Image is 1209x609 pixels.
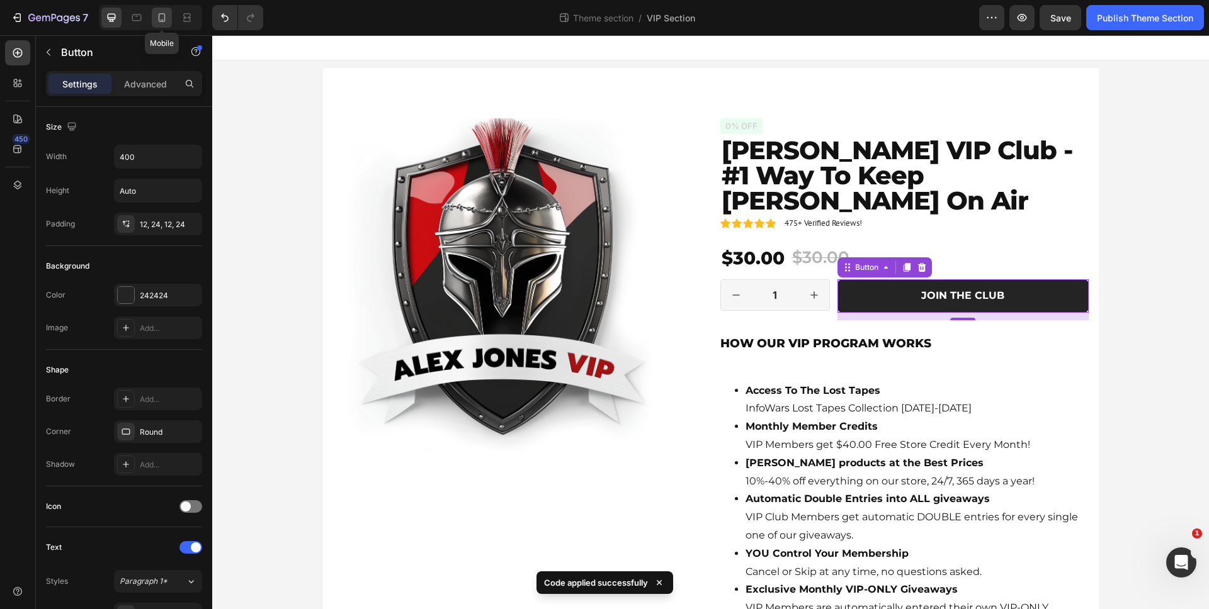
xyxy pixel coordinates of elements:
[579,211,639,235] div: $30.00
[572,183,650,194] p: 475+ Verified Reviews!
[508,83,550,99] pre: 0% off
[124,77,167,91] p: Advanced
[46,364,69,376] div: Shape
[1040,5,1081,30] button: Save
[533,385,666,397] strong: Monthly Member Credits
[46,151,67,162] div: Width
[533,457,778,469] strong: Automatic Double Entries into ALL giveaways
[1166,547,1196,578] iframe: Intercom live chat
[533,530,769,542] span: Cancel or Skip at any time, no questions asked.
[533,476,866,506] span: VIP Club Members get automatic DOUBLE entries for every single one of our giveaways.
[115,145,201,168] input: Auto
[625,244,877,277] button: <p>JOIN THE CLUB</p>
[46,119,79,136] div: Size
[509,245,539,275] button: decrement
[640,226,669,238] div: Button
[533,548,746,560] strong: Exclusive Monthly VIP-ONLY Giveaways
[1192,528,1202,539] span: 1
[46,426,71,437] div: Corner
[140,459,199,471] div: Add...
[212,5,263,30] div: Undo/Redo
[533,403,818,415] span: VIP Members get $40.00 Free Store Credit Every Month!
[508,210,574,235] div: $30.00
[570,11,636,25] span: Theme section
[62,77,98,91] p: Settings
[46,393,71,405] div: Border
[709,252,792,270] p: JOIN THE CLUB
[533,422,771,433] strong: [PERSON_NAME] products at the Best Prices
[639,11,642,25] span: /
[5,5,94,30] button: 7
[46,218,75,230] div: Padding
[587,245,617,275] button: increment
[533,566,836,596] span: VIP Members are automatically entered their own VIP-ONLY Monthly Giveaways
[647,11,695,25] span: VIP Section
[508,301,719,315] strong: HOW OUR VIP PROGRAM WORKS
[12,134,30,144] div: 450
[544,576,648,589] p: Code applied successfully
[82,10,88,25] p: 7
[212,35,1209,609] iframe: Design area
[140,219,199,230] div: 12, 24, 12, 24
[508,101,877,179] h1: [PERSON_NAME] VIP Club - #1 Way To Keep [PERSON_NAME] On Air
[533,349,668,361] strong: Access To The Lost Tapes
[46,542,62,553] div: Text
[120,576,167,587] span: Paragraph 1*
[46,260,89,272] div: Background
[115,179,201,202] input: Auto
[140,427,199,438] div: Round
[46,459,75,470] div: Shadow
[46,322,68,333] div: Image
[46,289,65,301] div: Color
[140,290,199,301] div: 242424
[533,349,759,379] span: InfoWars Lost Tapes Collection [DATE]-[DATE]
[1086,5,1204,30] button: Publish Theme Section
[61,45,168,60] p: Button
[114,570,202,593] button: Paragraph 1*
[46,185,69,196] div: Height
[539,245,587,275] input: quantity
[1050,13,1071,23] span: Save
[46,576,68,587] div: Styles
[533,512,696,524] strong: YOU Control Your Membership
[533,440,822,452] span: 10%-40% off everything on our store, 24/7, 365 days a year!
[140,394,199,405] div: Add...
[1097,11,1193,25] div: Publish Theme Section
[140,323,199,334] div: Add...
[46,501,61,512] div: Icon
